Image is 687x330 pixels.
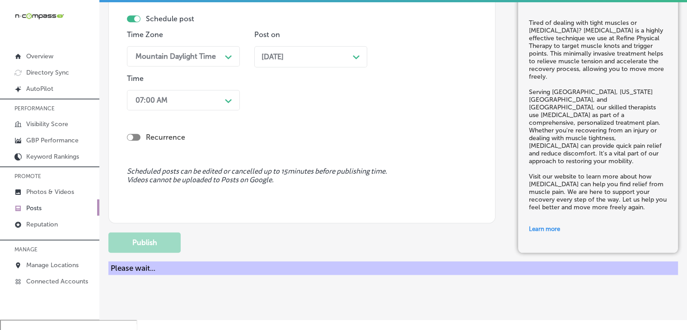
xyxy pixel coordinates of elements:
p: Connected Accounts [26,278,88,285]
img: tab_keywords_by_traffic_grey.svg [90,52,97,60]
div: Please wait... [108,261,678,275]
span: Learn more [529,226,560,232]
div: Domain Overview [34,53,81,59]
div: 07:00 AM [136,96,168,104]
label: Schedule post [146,14,194,23]
p: Overview [26,52,53,60]
span: [DATE] [262,52,284,61]
p: GBP Performance [26,137,79,144]
p: Keyword Rankings [26,153,79,160]
img: logo_orange.svg [14,14,22,22]
img: tab_domain_overview_orange.svg [24,52,32,60]
img: 660ab0bf-5cc7-4cb8-ba1c-48b5ae0f18e60NCTV_CLogo_TV_Black_-500x88.png [14,12,64,20]
p: Posts [26,204,42,212]
label: Recurrence [146,133,185,141]
p: Manage Locations [26,261,79,269]
div: Keywords by Traffic [100,53,152,59]
a: Learn more [529,220,667,238]
p: Post on [254,30,367,39]
p: Time Zone [127,30,240,39]
p: Time [127,74,240,83]
button: Publish [108,232,181,253]
div: Mountain Daylight Time [136,52,216,61]
p: Visibility Score [26,120,68,128]
div: v 4.0.25 [25,14,44,22]
p: Reputation [26,221,58,228]
span: Scheduled posts can be edited or cancelled up to 15 minutes before publishing time. Videos cannot... [127,167,477,184]
p: Directory Sync [26,69,69,76]
h5: Tired of dealing with tight muscles or [MEDICAL_DATA]? [MEDICAL_DATA] is a highly effective techn... [529,19,667,211]
img: website_grey.svg [14,24,22,31]
div: Domain: [DOMAIN_NAME] [23,24,99,31]
p: AutoPilot [26,85,53,93]
p: Photos & Videos [26,188,74,196]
